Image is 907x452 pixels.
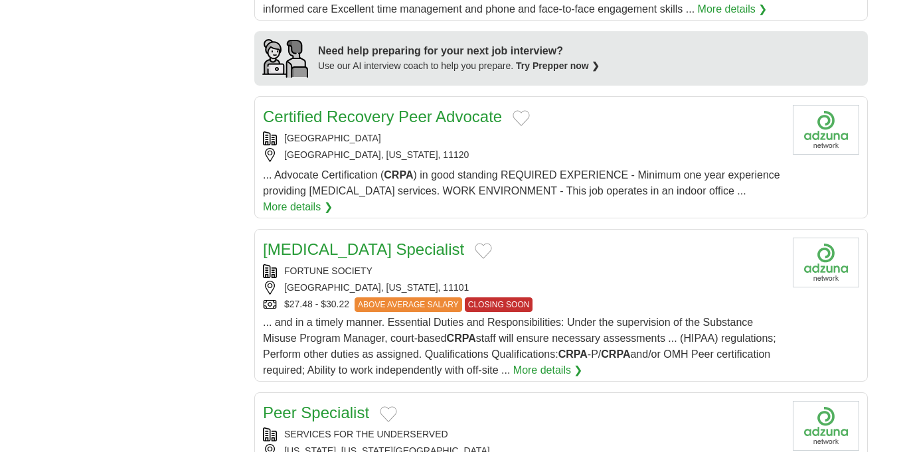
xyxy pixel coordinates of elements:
[263,317,776,376] span: ... and in a timely manner. Essential Duties and Responsibilities: Under the supervision of the S...
[263,240,464,258] a: [MEDICAL_DATA] Specialist
[516,60,600,71] a: Try Prepper now ❯
[698,1,768,17] a: More details ❯
[318,43,600,59] div: Need help preparing for your next job interview?
[513,110,530,126] button: Add to favorite jobs
[263,297,782,312] div: $27.48 - $30.22
[447,333,476,344] strong: CRPA
[263,108,502,125] a: Certified Recovery Peer Advocate
[263,131,782,145] div: [GEOGRAPHIC_DATA]
[793,238,859,287] img: Company logo
[263,169,780,196] span: ... Advocate Certification ( ) in good standing REQUIRED EXPERIENCE - Minimum one year experience...
[263,281,782,295] div: [GEOGRAPHIC_DATA], [US_STATE], 11101
[558,348,588,360] strong: CRPA
[465,297,533,312] span: CLOSING SOON
[380,406,397,422] button: Add to favorite jobs
[793,401,859,451] img: Company logo
[475,243,492,259] button: Add to favorite jobs
[513,362,583,378] a: More details ❯
[384,169,413,181] strong: CRPA
[355,297,462,312] span: ABOVE AVERAGE SALARY
[263,404,369,421] a: Peer Specialist
[263,427,782,441] div: SERVICES FOR THE UNDERSERVED
[263,148,782,162] div: [GEOGRAPHIC_DATA], [US_STATE], 11120
[263,199,333,215] a: More details ❯
[318,59,600,73] div: Use our AI interview coach to help you prepare.
[601,348,630,360] strong: CRPA
[793,105,859,155] img: Company logo
[263,264,782,278] div: FORTUNE SOCIETY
